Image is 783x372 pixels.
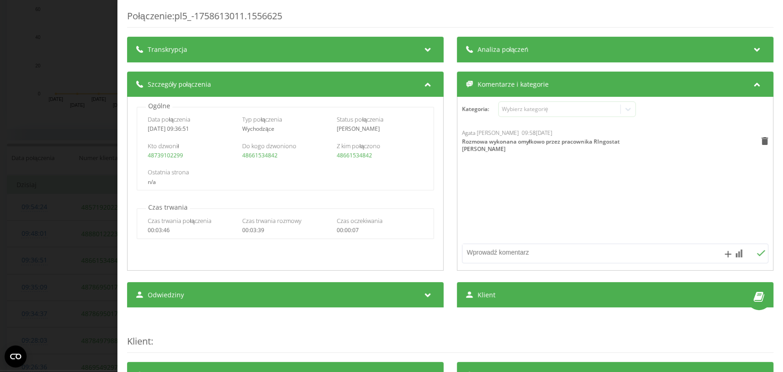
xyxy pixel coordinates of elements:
span: Szczegóły połączenia [148,80,211,89]
span: Z kim połączono [337,142,380,150]
div: Wybierz kategorię [502,105,616,113]
span: Do kogo dzwoniono [242,142,296,150]
h4: Kategoria : [462,106,498,112]
a: 48661534842 [242,151,278,159]
div: [DATE] 09:36:51 [148,126,234,132]
span: [PERSON_NAME] [337,125,380,133]
div: 09:58[DATE] [522,130,552,136]
span: Ostatnia strona [148,168,189,176]
div: 00:03:39 [242,227,328,233]
div: Połączenie : pl5_-1758613011.1556625 [127,10,773,28]
span: Klient [127,335,151,347]
a: 48661534842 [337,151,372,159]
span: Transkrypcja [148,45,187,54]
span: Wychodzące [242,125,274,133]
span: Kto dzwonił [148,142,179,150]
p: Ogólne [146,101,172,111]
p: Czas trwania [146,203,190,212]
span: Komentarze i kategorie [478,80,549,89]
span: Typ połączenia [242,115,282,123]
div: 00:00:07 [337,227,423,233]
a: 48739102299 [148,151,183,159]
div: Rozmowa wykonana omyłkowo przez pracownika RIngostat [PERSON_NAME] [462,138,624,152]
span: Czas trwania rozmowy [242,217,301,225]
div: n/a [148,179,423,185]
span: Klient [478,290,495,300]
span: Czas trwania połączenia [148,217,211,225]
div: : [127,316,773,353]
span: Analiza połączeń [478,45,529,54]
button: Open CMP widget [5,345,27,367]
div: 00:03:46 [148,227,234,233]
span: Status połączenia [337,115,383,123]
span: Odwiedziny [148,290,184,300]
span: Czas oczekiwania [337,217,383,225]
span: Agata [PERSON_NAME] [462,129,519,137]
span: Data połączenia [148,115,190,123]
